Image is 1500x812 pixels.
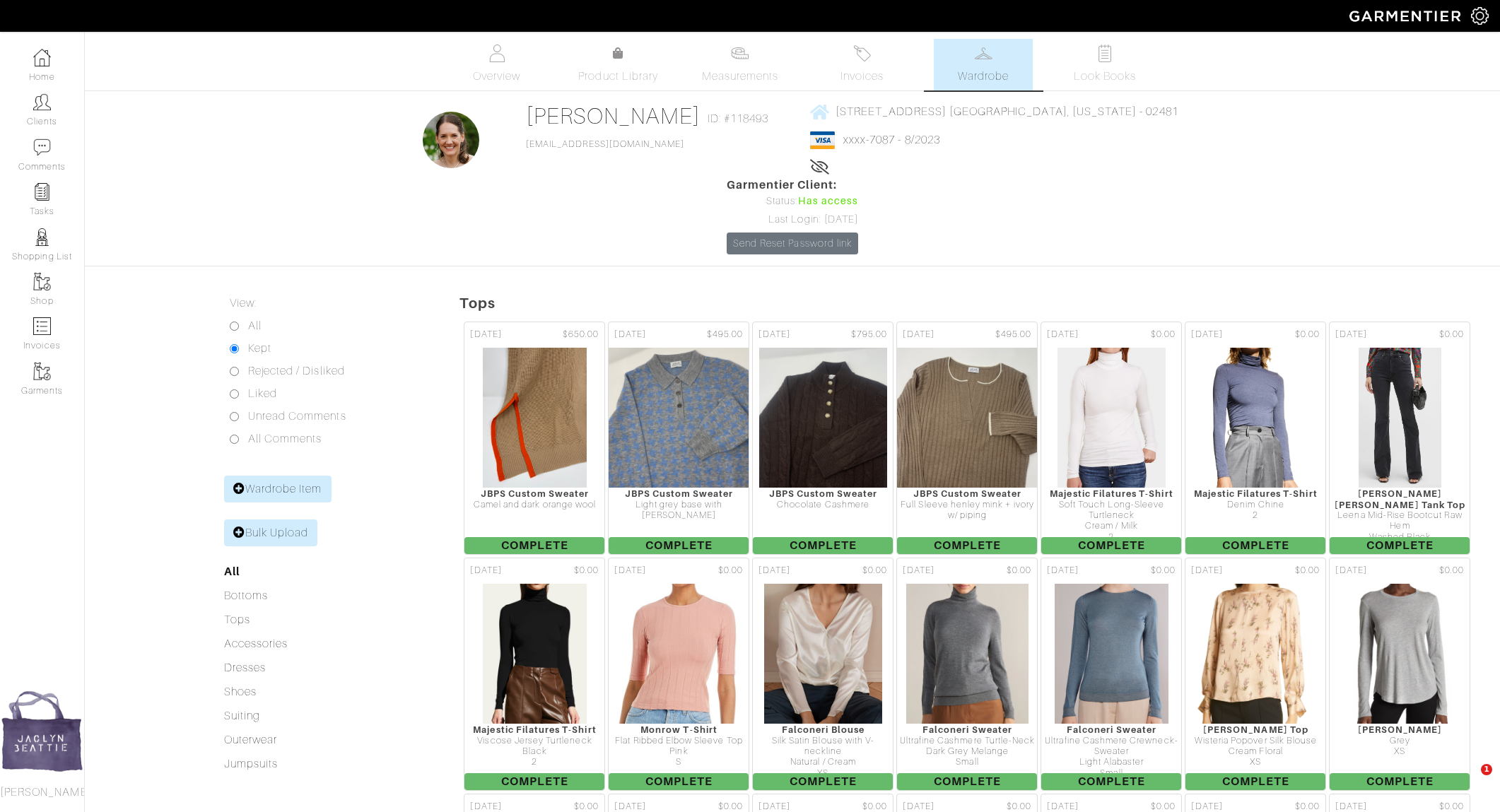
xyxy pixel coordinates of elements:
[896,347,1039,488] img: HxJrWXuUMsXa2hLA8he2q8YD
[903,564,934,577] span: [DATE]
[897,757,1037,767] div: Small
[464,757,604,767] div: 2
[1452,764,1486,798] iframe: Intercom live chat
[1185,773,1325,790] span: Complete
[1191,564,1222,577] span: [DATE]
[248,363,345,379] label: Rejected / Disliked
[1330,537,1470,554] span: Complete
[1039,320,1183,556] a: [DATE] $0.00 Majestic Filatures T-Shirt Soft Touch Long-Sleeve Turtleneck Cream / Milk 2 Complete
[1074,68,1137,85] span: Look Books
[906,583,1029,724] img: Msxtx22a2LxyFHHzfayTFA12
[897,537,1037,554] span: Complete
[609,724,749,735] div: Monrow T-Shirt
[607,320,751,556] a: [DATE] $495.00 JBPS Custom Sweater Light grey base with [PERSON_NAME] Complete
[230,295,257,312] label: View:
[753,724,893,735] div: Falconeri Blouse
[1185,500,1325,510] div: Denim Chine
[753,500,893,510] div: Chocolate Cashmere
[470,328,501,341] span: [DATE]
[462,556,607,792] a: [DATE] $0.00 Majestic Filatures T-Shirt Viscose Jersey Turtleneck Black 2 Complete
[1007,564,1031,577] span: $0.00
[1358,347,1442,488] img: 3AVHgQF8UwgD9MLQF7zfrRu2
[897,736,1037,746] div: Ultrafine Cashmere Turtle-Neck
[614,328,645,341] span: [DATE]
[895,320,1039,556] a: [DATE] $495.00 JBPS Custom Sweater Full Sleeve henley mink + ivory w/ piping Complete
[798,194,859,209] span: Has access
[224,589,268,602] a: Bottoms
[1335,564,1366,577] span: [DATE]
[33,49,51,66] img: dashboard-icon-dbcd8f5a0b271acd01030246c82b418ddd0df26cd7fceb0bd07c9910d44c42f6.png
[1330,746,1470,757] div: XS
[1330,736,1470,746] div: Grey
[702,68,779,85] span: Measurements
[224,613,250,626] a: Tops
[1055,39,1154,90] a: Look Books
[975,45,992,62] img: wardrobe-487a4870c1b7c33e795ec22d11cfc2ed9d08956e64fb3008fe2437562e282088.svg
[604,347,754,488] img: 3h2TRFnqooHAPJvN2kR3teK9
[224,637,288,650] a: Accessories
[1041,488,1181,499] div: Majestic Filatures T-Shirt
[753,736,893,758] div: Silk Satin Blouse with V-neckline
[1191,328,1222,341] span: [DATE]
[1041,768,1181,779] div: Small
[447,39,546,90] a: Overview
[33,139,51,156] img: comment-icon-a0a6a9ef722e966f86d9cbdc48e553b5cf19dbc54f86b18d962a5391bc8f6eb6.png
[224,661,266,674] a: Dresses
[526,103,701,129] a: [PERSON_NAME]
[753,488,893,499] div: JBPS Custom Sweater
[812,39,911,90] a: Invoices
[758,328,790,341] span: [DATE]
[248,385,277,402] label: Liked
[614,564,645,577] span: [DATE]
[470,564,501,577] span: [DATE]
[1185,724,1325,735] div: [PERSON_NAME] Top
[1151,328,1176,341] span: $0.00
[1041,532,1181,543] div: 2
[727,212,858,228] div: Last Login: [DATE]
[1471,7,1489,25] img: gear-icon-white-bd11855cb880d31180b6d7d6211b90ccbf57a29d726f0c71d8c61bd08dd39cc2.png
[1039,556,1183,792] a: [DATE] $0.00 Falconeri Sweater Ultrafine Cashmere Crewneck-Sweater Light Alabaster Small Complete
[1096,45,1114,62] img: todo-9ac3debb85659649dc8f770b8b6100bb5dab4b48dedcbae339e5042a72dfd3cc.svg
[1295,564,1320,577] span: $0.00
[488,45,505,62] img: basicinfo-40fd8af6dae0f16599ec9e87c0ef1c0a1fdea2edbe929e3d69a839185d80c458.svg
[609,746,749,757] div: Pink
[1328,556,1472,792] a: [DATE] $0.00 [PERSON_NAME] Grey XS Complete
[224,710,260,722] a: Suiting
[464,537,604,554] span: Complete
[843,134,940,146] a: xxxx-7087 - 8/2023
[609,757,749,767] div: S
[751,556,895,792] a: [DATE] $0.00 Falconeri Blouse Silk Satin Blouse with V-neckline Natural / Cream XS Complete
[897,724,1037,735] div: Falconeri Sweater
[574,564,599,577] span: $0.00
[473,68,520,85] span: Overview
[33,228,51,246] img: stylists-icon-eb353228a002819b7ec25b43dbf5f0378dd9e0616d9560372ff212230b889e62.png
[853,45,871,62] img: orders-27d20c2124de7fd6de4e0e44c1d41de31381a507db9b33961299e4e07d508b8c.svg
[897,746,1037,757] div: Dark Grey Melange
[1439,564,1464,577] span: $0.00
[895,556,1039,792] a: [DATE] $0.00 Falconeri Sweater Ultrafine Cashmere Turtle-Neck Dark Grey Melange Small Complete
[462,320,607,556] a: [DATE] $650.00 JBPS Custom Sweater Camel and dark orange wool Complete
[718,564,743,577] span: $0.00
[464,488,604,499] div: JBPS Custom Sweater
[707,328,743,341] span: $495.00
[224,734,277,746] a: Outerwear
[1041,736,1181,758] div: Ultrafine Cashmere Crewneck-Sweater
[758,347,888,488] img: jm3KkN712wxbKVf7jESx1tu5
[934,39,1033,90] a: Wardrobe
[1330,510,1470,532] div: Leena Mid-Rise Bootcut Raw Hem
[810,102,1178,120] a: [STREET_ADDRESS] [GEOGRAPHIC_DATA], [US_STATE] - 02481
[1041,724,1181,735] div: Falconeri Sweater
[753,537,893,554] span: Complete
[613,583,745,724] img: 6P4nMfS1SkZEtPaQRKxpTVAN
[459,295,1500,312] h5: Tops
[731,45,749,62] img: measurements-466bbee1fd09ba9460f595b01e5d73f9e2bff037440d3c8f018324cb6cdf7a4a.svg
[1185,746,1325,757] div: Cream Floral
[563,328,599,341] span: $650.00
[1347,583,1453,724] img: GeK3QsBWBPmaAiGsxJGpc9tg
[248,340,271,357] label: Kept
[526,139,684,149] a: [EMAIL_ADDRESS][DOMAIN_NAME]
[862,564,887,577] span: $0.00
[609,537,749,554] span: Complete
[224,758,278,770] a: Jumpsuits
[708,110,769,127] span: ID: #118493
